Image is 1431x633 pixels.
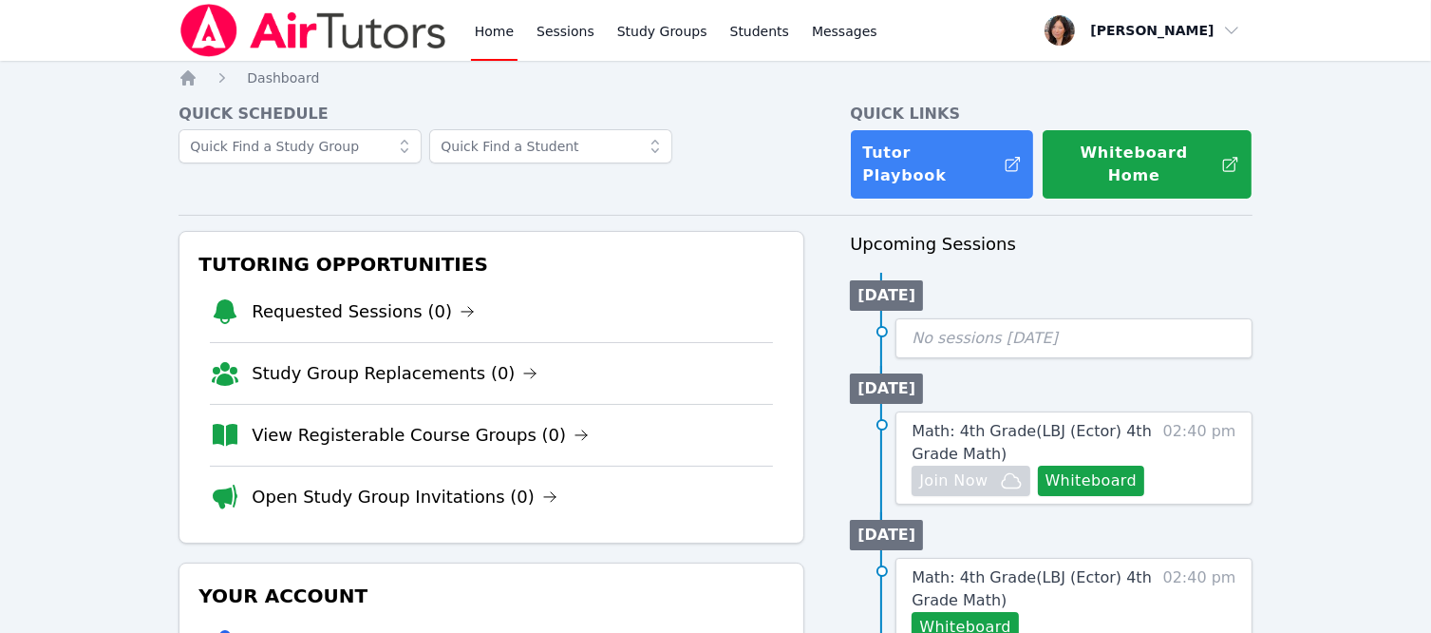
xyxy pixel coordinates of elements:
a: Study Group Replacements (0) [252,360,537,387]
a: Open Study Group Invitations (0) [252,484,557,510]
li: [DATE] [850,280,923,311]
span: No sessions [DATE] [912,329,1058,347]
button: Whiteboard Home [1042,129,1252,200]
span: Messages [812,22,877,41]
a: Tutor Playbook [850,129,1034,200]
span: Math: 4th Grade ( LBJ (Ector) 4th Grade Math ) [912,568,1152,609]
img: Air Tutors [179,4,447,57]
input: Quick Find a Student [429,129,672,163]
h3: Tutoring Opportunities [195,247,788,281]
a: Dashboard [247,68,319,87]
h3: Upcoming Sessions [850,231,1252,258]
a: Math: 4th Grade(LBJ (Ector) 4th Grade Math) [912,566,1155,612]
a: Requested Sessions (0) [252,298,475,325]
button: Join Now [912,466,1029,496]
span: Math: 4th Grade ( LBJ (Ector) 4th Grade Math ) [912,422,1152,463]
span: Join Now [919,470,988,492]
button: Whiteboard [1038,466,1145,496]
li: [DATE] [850,374,923,404]
h4: Quick Schedule [179,103,804,125]
h3: Your Account [195,579,788,613]
span: Dashboard [247,70,319,86]
li: [DATE] [850,520,923,550]
a: View Registerable Course Groups (0) [252,422,589,449]
input: Quick Find a Study Group [179,129,422,163]
nav: Breadcrumb [179,68,1252,87]
h4: Quick Links [850,103,1252,125]
a: Math: 4th Grade(LBJ (Ector) 4th Grade Math) [912,420,1155,466]
span: 02:40 pm [1163,420,1236,496]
